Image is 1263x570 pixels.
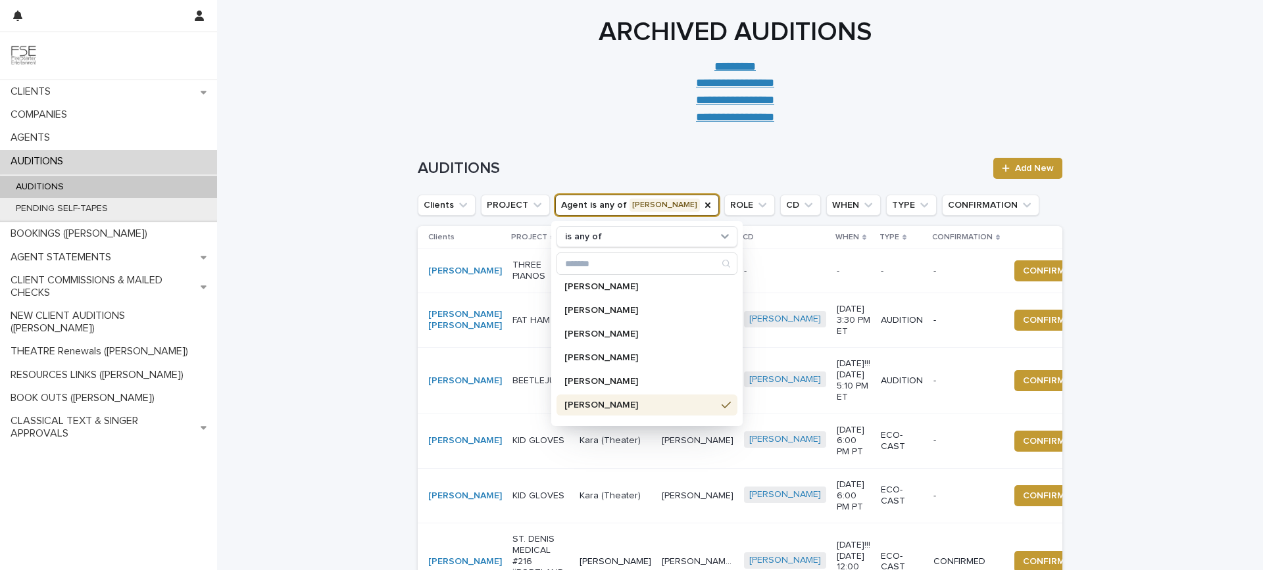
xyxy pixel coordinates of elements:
p: AGENT STATEMENTS [5,251,122,264]
span: CONFIRMATION [1023,374,1093,387]
input: Search [557,253,737,274]
button: CONFIRMATION [1014,431,1101,452]
p: CLASSICAL TEXT & SINGER APPROVALS [5,415,201,440]
p: BEETLEJUICE [512,375,569,387]
span: CONFIRMATION [1023,314,1093,327]
p: - [933,435,999,446]
a: [PERSON_NAME] [PERSON_NAME] [428,309,502,331]
p: AUDITIONS [5,181,74,193]
button: Clients [418,195,476,216]
p: BOOKINGS ([PERSON_NAME]) [5,227,158,240]
p: DR. JONES & DR. MARCUS [662,554,736,567]
p: AUDITION [881,315,923,326]
p: [PERSON_NAME] [564,377,716,386]
button: CONFIRMATION [1014,310,1101,331]
a: [PERSON_NAME] [749,434,821,445]
span: CONFIRMATION [1023,264,1093,277]
a: [PERSON_NAME] [749,374,821,385]
p: TYPE [879,230,899,245]
p: THEATRE Renewals ([PERSON_NAME]) [5,345,199,358]
button: TYPE [886,195,937,216]
button: CONFIRMATION [1014,370,1101,391]
p: CONFIRMATION [932,230,993,245]
p: COMPANIES [5,108,78,121]
p: [DATE] 6:00 PM PT [837,425,870,458]
a: [PERSON_NAME] [428,375,502,387]
p: [PERSON_NAME] [564,329,716,339]
a: Add New [993,158,1062,179]
a: [PERSON_NAME] [749,489,821,500]
p: - [933,375,999,387]
p: [DATE] 3:30 PM ET [837,304,870,337]
p: [PERSON_NAME] [662,488,736,502]
p: - [837,266,870,277]
p: AUDITIONS [5,155,74,168]
button: WHEN [826,195,881,216]
a: [PERSON_NAME] [428,490,502,502]
p: - [744,266,826,277]
p: [PERSON_NAME] [564,282,716,291]
p: [PERSON_NAME] [564,306,716,315]
button: PROJECT [481,195,550,216]
p: FAT HAM [512,315,569,326]
p: - [881,266,923,277]
p: CONFIRMED [933,556,999,567]
p: Clients [428,230,455,245]
button: CD [780,195,821,216]
p: - [933,266,999,277]
h1: ARCHIVED AUDITIONS [413,16,1058,48]
tr: [PERSON_NAME] BEETLEJUICE[PERSON_NAME][PERSON_NAME] u-s, Girl Scout u-s, Miss Argentina u-s[PERSO... [418,348,1122,414]
span: CONFIRMATION [1023,555,1093,568]
div: Search [557,252,737,275]
p: - [933,315,999,326]
p: NEW CLIENT AUDITIONS ([PERSON_NAME]) [5,310,217,335]
tr: [PERSON_NAME] KID GLOVESKara (Theater)[PERSON_NAME][PERSON_NAME] [PERSON_NAME] [DATE] 6:00 PM PTE... [418,414,1122,468]
p: Kara (Theater) [580,435,651,446]
span: CONFIRMATION [1023,435,1093,448]
h1: AUDITIONS [418,159,985,178]
a: [PERSON_NAME] [749,555,821,566]
p: KID GLOVES [512,490,569,502]
p: CD [743,230,754,245]
p: PENDING SELF-TAPES [5,203,118,214]
p: [DATE] 6:00 PM PT [837,479,870,512]
p: WHEN [835,230,859,245]
tr: [PERSON_NAME] THREE PIANOS[PERSON_NAME]-- ----CONFIRMATION [418,249,1122,293]
tr: [PERSON_NAME] [PERSON_NAME] FAT HAM[PERSON_NAME]JUICYJUICY [PERSON_NAME] [DATE] 3:30 PM ETAUDITIO... [418,293,1122,347]
p: [DATE]!!! [DATE] 5:10 PM ET [837,358,870,402]
button: Agent [555,195,719,216]
p: AGENTS [5,131,61,144]
span: CONFIRMATION [1023,489,1093,502]
p: CLIENT COMMISSIONS & MAILED CHECKS [5,274,201,299]
button: CONFIRMATION [942,195,1039,216]
a: [PERSON_NAME] [749,314,821,325]
p: ECO-CAST [881,430,923,452]
p: [PERSON_NAME] [564,353,716,362]
img: 9JgRvJ3ETPGCJDhvPVA5 [11,43,37,69]
span: Add New [1015,164,1054,173]
p: BOOK OUTS ([PERSON_NAME]) [5,392,165,404]
p: [PERSON_NAME] [580,556,651,567]
a: [PERSON_NAME] [428,266,502,277]
button: CONFIRMATION [1014,260,1101,281]
p: Kara (Theater) [580,490,651,502]
button: ROLE [724,195,775,216]
p: AUDITION [881,375,923,387]
p: CLIENTS [5,85,61,98]
p: - [933,490,999,502]
a: [PERSON_NAME] [428,435,502,446]
p: RESOURCES LINKS ([PERSON_NAME]) [5,369,194,381]
p: KID GLOVES [512,435,569,446]
p: [PERSON_NAME] [662,433,736,446]
p: ECO-CAST [881,485,923,507]
p: THREE PIANOS [512,260,569,282]
p: [PERSON_NAME] [564,400,716,410]
p: is any of [565,231,602,243]
tr: [PERSON_NAME] KID GLOVESKara (Theater)[PERSON_NAME][PERSON_NAME] [PERSON_NAME] [DATE] 6:00 PM PTE... [418,468,1122,523]
p: PROJECT [511,230,547,245]
button: CONFIRMATION [1014,485,1101,506]
a: [PERSON_NAME] [428,556,502,567]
